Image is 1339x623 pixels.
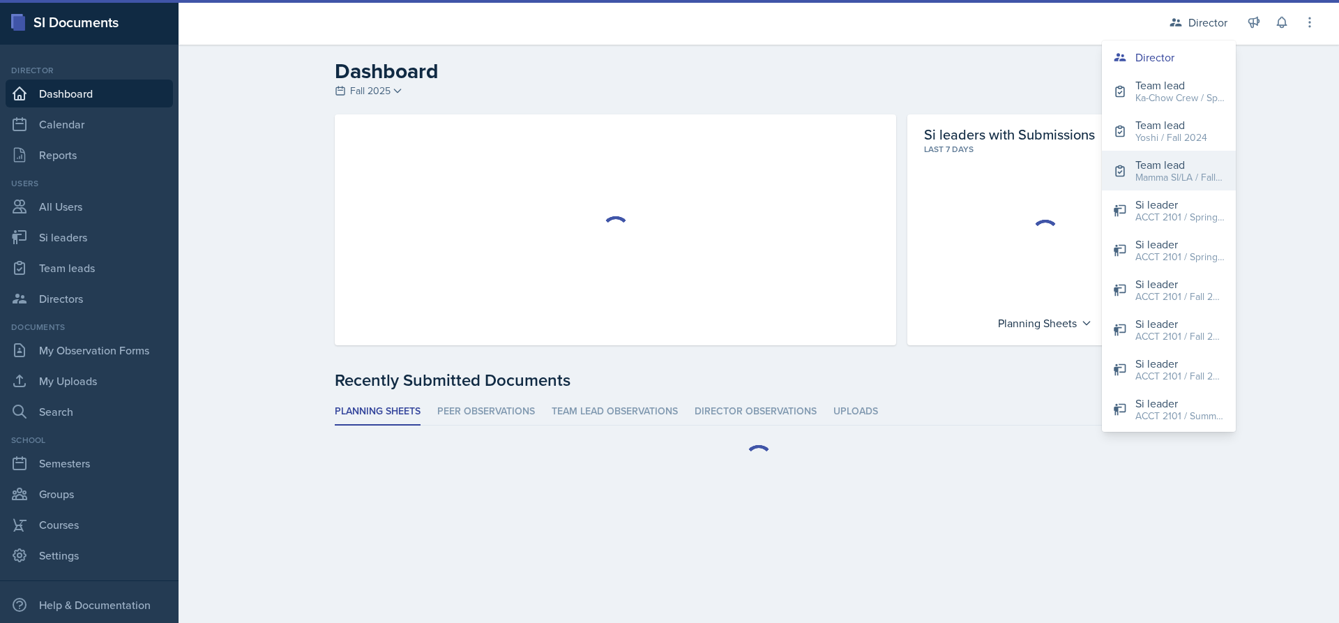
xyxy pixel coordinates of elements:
[1135,117,1207,133] div: Team lead
[1135,369,1225,384] div: ACCT 2101 / Fall 2025
[1135,315,1225,332] div: Si leader
[1135,409,1225,423] div: ACCT 2101 / Summer 2024
[991,312,1099,334] div: Planning Sheets
[1135,210,1225,225] div: ACCT 2101 / Spring 2024
[1102,111,1236,151] button: Team lead Yoshi / Fall 2024
[1102,190,1236,230] button: Si leader ACCT 2101 / Spring 2024
[1135,130,1207,145] div: Yoshi / Fall 2024
[1102,310,1236,350] button: Si leader ACCT 2101 / Fall 2023
[6,449,173,477] a: Semesters
[6,434,173,446] div: School
[6,367,173,395] a: My Uploads
[1102,350,1236,389] button: Si leader ACCT 2101 / Fall 2025
[6,254,173,282] a: Team leads
[1188,14,1227,31] div: Director
[1135,329,1225,344] div: ACCT 2101 / Fall 2023
[1135,355,1225,372] div: Si leader
[1135,250,1225,264] div: ACCT 2101 / Spring 2025
[6,141,173,169] a: Reports
[350,84,391,98] span: Fall 2025
[6,223,173,251] a: Si leaders
[6,541,173,569] a: Settings
[6,336,173,364] a: My Observation Forms
[6,110,173,138] a: Calendar
[1135,290,1225,304] div: ACCT 2101 / Fall 2024
[335,59,1183,84] h2: Dashboard
[6,398,173,426] a: Search
[1135,236,1225,253] div: Si leader
[1135,156,1225,173] div: Team lead
[6,64,173,77] div: Director
[1102,230,1236,270] button: Si leader ACCT 2101 / Spring 2025
[1135,91,1225,105] div: Ka-Chow Crew / Spring 2025
[1135,276,1225,292] div: Si leader
[6,80,173,107] a: Dashboard
[6,177,173,190] div: Users
[1102,151,1236,190] button: Team lead Mamma SI/LA / Fall 2025
[6,480,173,508] a: Groups
[6,193,173,220] a: All Users
[6,511,173,539] a: Courses
[1102,270,1236,310] button: Si leader ACCT 2101 / Fall 2024
[552,398,678,426] li: Team lead Observations
[1135,77,1225,93] div: Team lead
[6,591,173,619] div: Help & Documentation
[1135,395,1225,412] div: Si leader
[924,126,1095,143] h2: Si leaders with Submissions
[695,398,817,426] li: Director Observations
[924,143,1166,156] div: Last 7 days
[1135,170,1225,185] div: Mamma SI/LA / Fall 2025
[335,368,1183,393] div: Recently Submitted Documents
[6,285,173,313] a: Directors
[1102,43,1236,71] button: Director
[437,398,535,426] li: Peer Observations
[1102,389,1236,429] button: Si leader ACCT 2101 / Summer 2024
[1102,71,1236,111] button: Team lead Ka-Chow Crew / Spring 2025
[1135,49,1174,66] div: Director
[833,398,878,426] li: Uploads
[335,398,421,426] li: Planning Sheets
[6,321,173,333] div: Documents
[1135,196,1225,213] div: Si leader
